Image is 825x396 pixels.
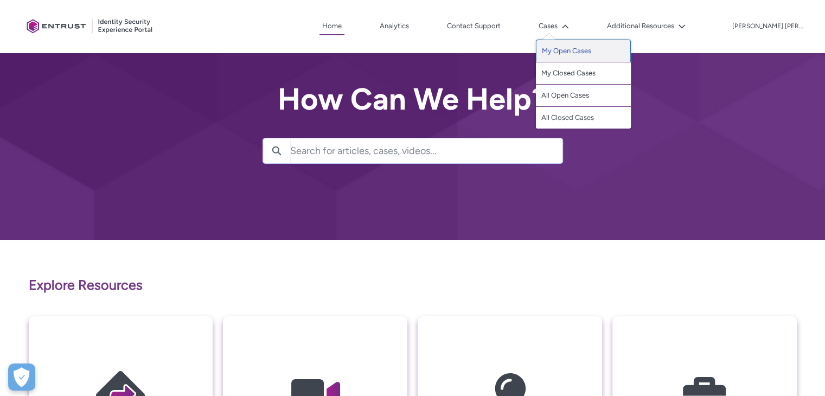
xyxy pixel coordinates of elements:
a: My Open Cases [536,40,631,62]
a: Analytics, opens in new tab [377,18,412,34]
button: Search [263,138,290,163]
a: Contact Support [444,18,503,34]
h2: How Can We Help? [263,82,563,116]
button: Additional Resources [604,18,688,34]
p: Explore Resources [29,275,797,296]
p: [PERSON_NAME].[PERSON_NAME] [732,23,803,30]
input: Search for articles, cases, videos... [290,138,562,163]
a: All Open Cases [536,85,631,107]
div: Cookie Preferences [8,363,35,391]
a: Home [319,18,344,35]
button: Open Preferences [8,363,35,391]
button: User Profile andrei.nedelcu [732,20,803,31]
a: My Closed Cases [536,62,631,85]
button: Cases [536,18,572,34]
a: All Closed Cases [536,107,631,129]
